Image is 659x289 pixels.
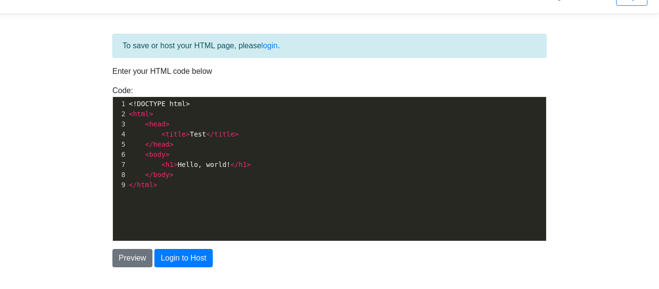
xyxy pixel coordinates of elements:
span: <!DOCTYPE html> [129,100,190,108]
span: html [137,181,153,189]
span: < [145,151,149,158]
div: Code: [105,85,554,241]
span: < [161,130,165,138]
span: Test [129,130,239,138]
span: </ [231,161,239,168]
span: </ [206,130,214,138]
div: 4 [113,129,127,139]
span: html [133,110,149,118]
span: > [165,151,169,158]
span: > [149,110,153,118]
span: </ [129,181,137,189]
p: Enter your HTML code below [112,66,547,77]
a: login [261,41,278,50]
span: title [214,130,234,138]
div: 2 [113,109,127,119]
div: 6 [113,150,127,160]
span: title [165,130,186,138]
span: h1 [165,161,174,168]
span: h1 [239,161,247,168]
span: > [247,161,250,168]
span: </ [145,171,153,179]
span: > [234,130,238,138]
div: 5 [113,139,127,150]
span: > [186,130,190,138]
div: 7 [113,160,127,170]
span: body [153,171,170,179]
div: 8 [113,170,127,180]
button: Preview [112,249,152,267]
span: < [129,110,133,118]
span: > [169,140,173,148]
span: > [169,171,173,179]
span: Hello, world! [129,161,251,168]
span: body [149,151,165,158]
span: < [145,120,149,128]
span: < [161,161,165,168]
button: Login to Host [154,249,212,267]
div: 1 [113,99,127,109]
span: > [153,181,157,189]
span: </ [145,140,153,148]
span: > [165,120,169,128]
div: To save or host your HTML page, please . [112,34,547,58]
span: head [149,120,165,128]
div: 9 [113,180,127,190]
span: > [174,161,178,168]
span: head [153,140,170,148]
div: 3 [113,119,127,129]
